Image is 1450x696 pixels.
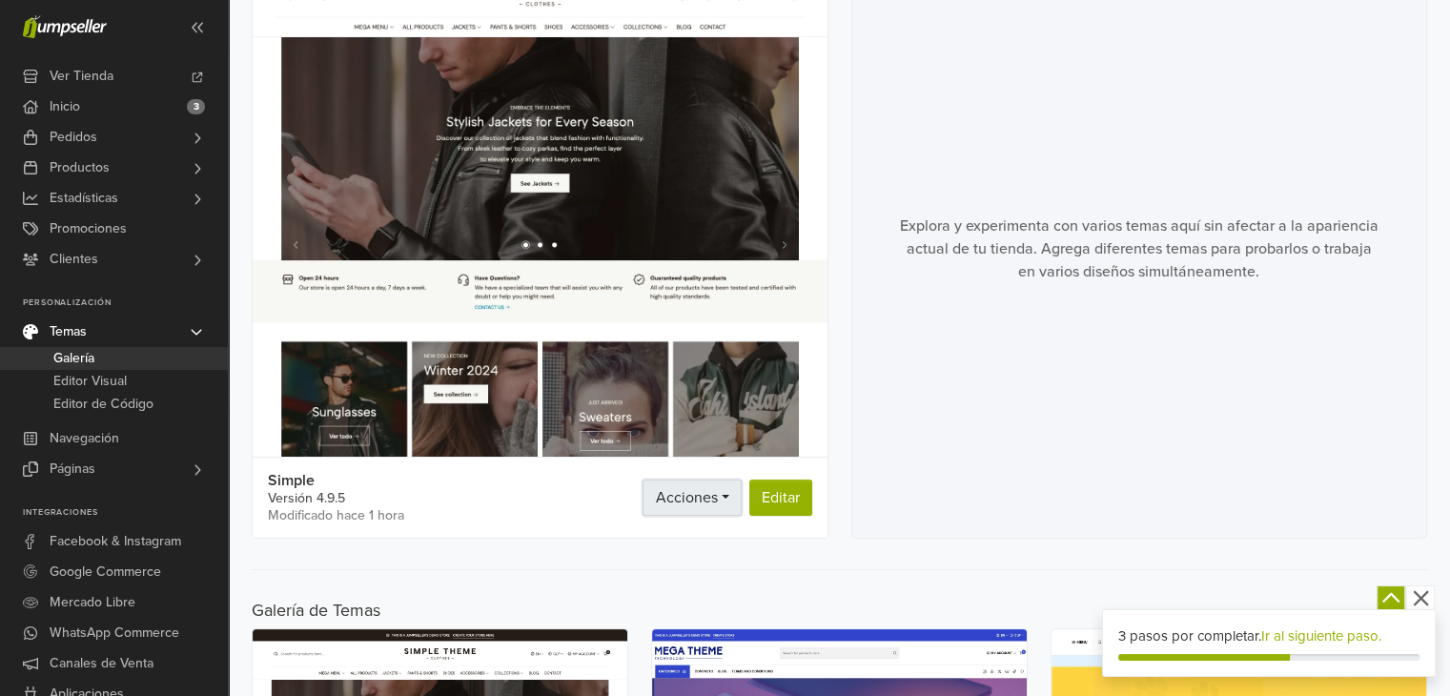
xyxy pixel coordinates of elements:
[643,480,741,516] a: Acciones
[187,99,205,114] span: 3
[23,507,228,519] p: Integraciones
[749,480,812,516] a: Editar
[50,92,80,122] span: Inicio
[50,618,179,648] span: WhatsApp Commerce
[50,122,97,153] span: Pedidos
[252,601,1427,622] h5: Galería de Temas
[50,587,135,618] span: Mercado Libre
[23,297,228,309] p: Personalización
[50,61,113,92] span: Ver Tienda
[1118,625,1419,647] div: 3 pasos por completar.
[50,153,110,183] span: Productos
[50,454,95,484] span: Páginas
[50,526,181,557] span: Facebook & Instagram
[50,244,98,275] span: Clientes
[50,317,87,347] span: Temas
[50,423,119,454] span: Navegación
[1261,627,1381,645] a: Ir al siguiente paso.
[53,347,94,370] span: Galería
[50,183,118,214] span: Estadísticas
[53,393,153,416] span: Editor de Código
[50,214,127,244] span: Promociones
[655,488,717,507] span: Acciones
[268,473,404,488] span: Simple
[53,370,127,393] span: Editor Visual
[50,648,153,679] span: Canales de Venta
[268,509,404,522] span: 2025-08-20 18:52
[50,557,161,587] span: Google Commerce
[268,492,345,505] a: Versión 4.9.5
